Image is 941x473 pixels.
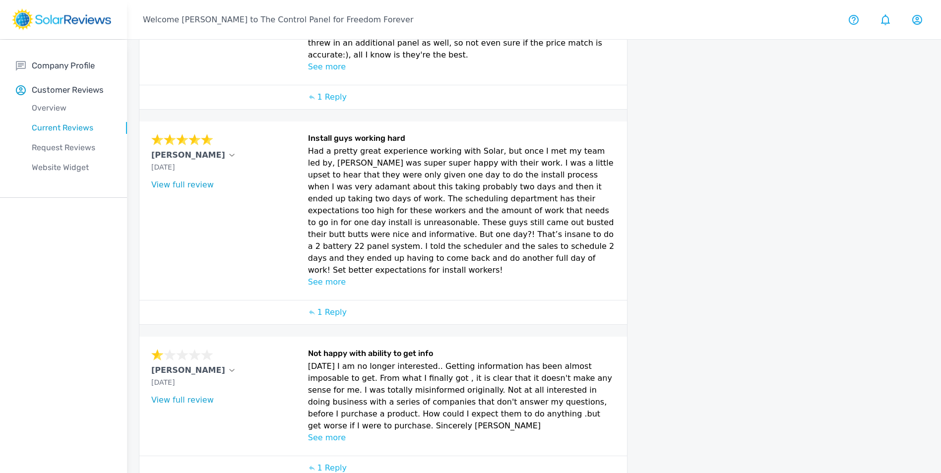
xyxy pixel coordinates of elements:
a: Website Widget [16,158,127,177]
h6: Install guys working hard [308,133,616,145]
p: See more [308,61,616,73]
a: Request Reviews [16,138,127,158]
p: Company Profile [32,59,95,72]
a: View full review [151,180,214,189]
p: Overview [16,102,127,114]
p: Had a pretty great experience working with Solar, but once I met my team led by, [PERSON_NAME] wa... [308,145,616,276]
p: Current Reviews [16,122,127,134]
a: Current Reviews [16,118,127,138]
p: Request Reviews [16,142,127,154]
p: Welcome [PERSON_NAME] to The Control Panel for Freedom Forever [143,14,413,26]
a: View full review [151,395,214,405]
h6: Not happy with ability to get info [308,349,616,360]
p: See more [308,432,616,444]
span: [DATE] [151,378,175,386]
p: Customer Reviews [32,84,104,96]
p: Website Widget [16,162,127,174]
p: 1 Reply [317,306,347,318]
p: 1 Reply [317,91,347,103]
p: [DATE] I am no longer interested.. Getting information has been almost imposable to get. From wha... [308,360,616,432]
span: [DATE] [151,163,175,171]
p: [PERSON_NAME] [151,149,225,161]
p: [PERSON_NAME] [151,364,225,376]
p: See more [308,276,616,288]
a: Overview [16,98,127,118]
